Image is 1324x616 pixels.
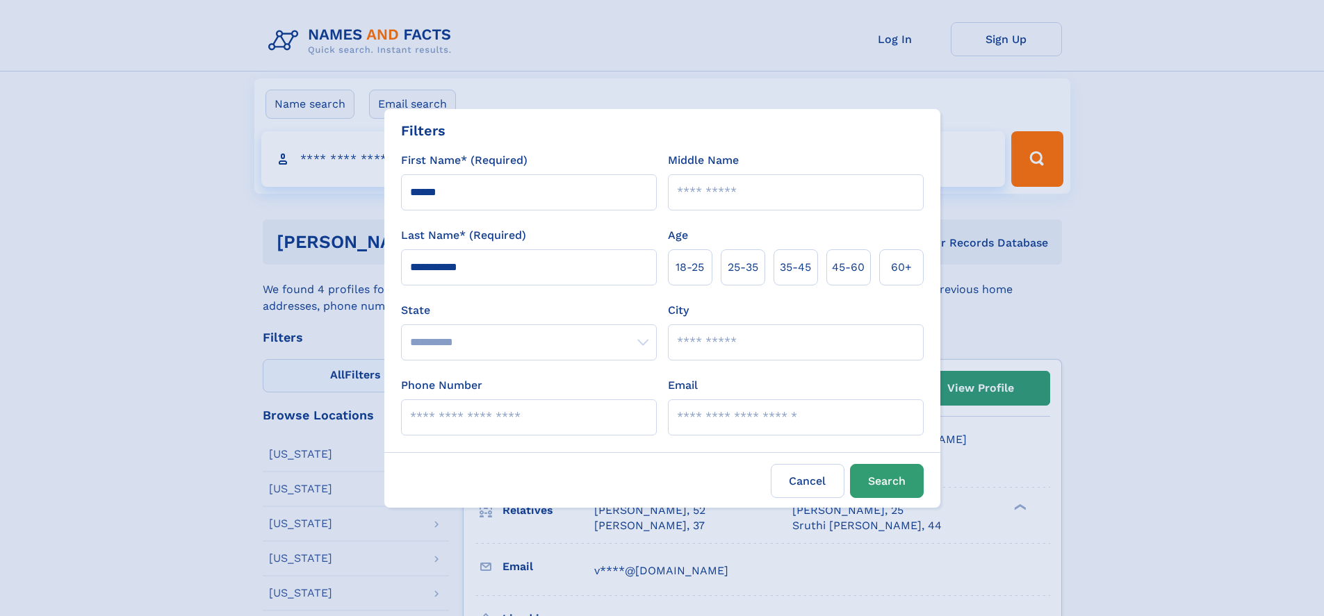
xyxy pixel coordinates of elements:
[891,259,912,276] span: 60+
[668,152,739,169] label: Middle Name
[780,259,811,276] span: 35‑45
[401,302,657,319] label: State
[676,259,704,276] span: 18‑25
[850,464,924,498] button: Search
[771,464,844,498] label: Cancel
[668,377,698,394] label: Email
[832,259,865,276] span: 45‑60
[401,152,528,169] label: First Name* (Required)
[401,377,482,394] label: Phone Number
[728,259,758,276] span: 25‑35
[401,227,526,244] label: Last Name* (Required)
[401,120,446,141] div: Filters
[668,227,688,244] label: Age
[668,302,689,319] label: City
